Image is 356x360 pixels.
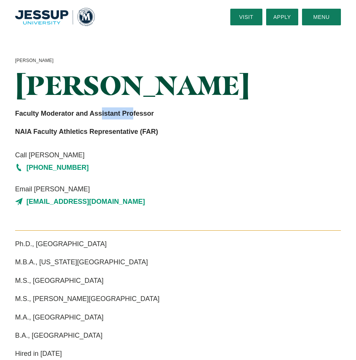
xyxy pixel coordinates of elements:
p: M.B.A., [US_STATE][GEOGRAPHIC_DATA] [15,256,341,268]
a: [EMAIL_ADDRESS][DOMAIN_NAME] [15,196,341,208]
span: Email [PERSON_NAME] [15,183,341,195]
p: M.S., [PERSON_NAME][GEOGRAPHIC_DATA] [15,293,341,305]
a: Apply [266,9,298,25]
h1: [PERSON_NAME] [15,71,341,100]
a: [PHONE_NUMBER] [15,161,341,174]
a: Visit [230,9,262,25]
a: [PERSON_NAME] [15,57,54,65]
span: Call [PERSON_NAME] [15,149,341,161]
strong: Faculty Moderator and Assistant Professor [15,110,154,117]
a: Home [15,8,95,26]
img: Multnomah University Logo [15,8,95,26]
strong: NAIA Faculty Athletics Representative (FAR) [15,128,158,135]
p: Hired in [DATE] [15,348,341,360]
p: M.A., [GEOGRAPHIC_DATA] [15,311,341,323]
p: Ph.D., [GEOGRAPHIC_DATA] [15,238,341,250]
button: Menu [302,9,341,25]
p: B.A., [GEOGRAPHIC_DATA] [15,329,341,341]
p: M.S., [GEOGRAPHIC_DATA] [15,275,341,287]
